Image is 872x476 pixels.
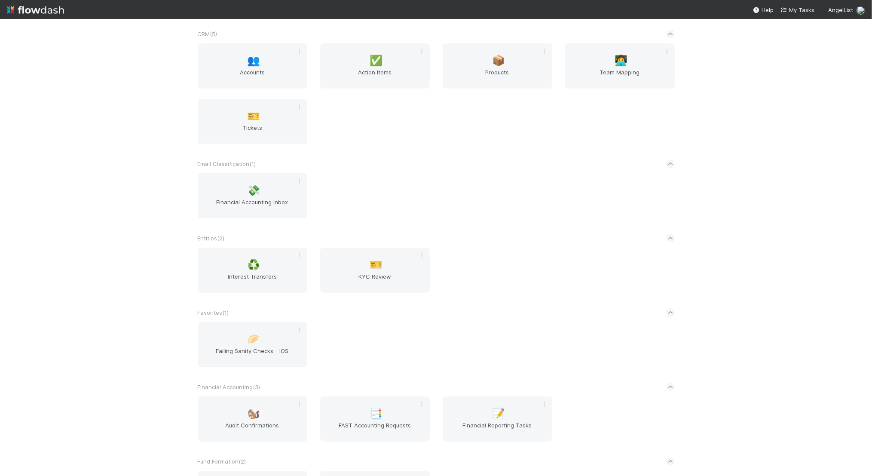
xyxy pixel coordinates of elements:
span: Products [446,68,549,85]
span: Email Classification ( 1 ) [198,160,256,167]
a: 📦Products [443,43,552,89]
span: Tickets [201,123,304,141]
span: Financial Accounting Inbox [201,198,304,215]
span: Entities ( 2 ) [198,235,225,242]
span: Favorites ( 1 ) [198,309,229,316]
a: 🥟Failing Sanity Checks - IOS [198,322,307,367]
a: 🎫Tickets [198,99,307,144]
span: Interest Transfers [201,272,304,289]
span: 👥 [247,55,260,66]
a: 📑FAST Accounting Requests [320,396,430,442]
a: 🎫KYC Review [320,248,430,293]
span: Audit Confirmations [201,421,304,438]
span: 🎫 [370,259,382,270]
img: logo-inverted-e16ddd16eac7371096b0.svg [7,3,64,17]
span: Action Items [324,68,426,85]
span: 🥟 [247,334,260,345]
span: FAST Accounting Requests [324,421,426,438]
span: 🎫 [247,111,260,122]
span: Accounts [201,68,304,85]
a: 🐿️Audit Confirmations [198,396,307,442]
a: ✅Action Items [320,43,430,89]
span: 💸 [247,185,260,196]
img: avatar_f32b584b-9fa7-42e4-bca2-ac5b6bf32423.png [857,6,865,15]
span: Financial Accounting ( 3 ) [198,384,260,390]
span: 📝 [492,408,505,419]
a: 📝Financial Reporting Tasks [443,396,552,442]
span: Team Mapping [569,68,671,85]
a: My Tasks [780,6,814,14]
span: 📑 [370,408,382,419]
span: ✅ [370,55,382,66]
span: My Tasks [780,6,814,13]
span: AngelList [828,6,853,13]
a: 👥Accounts [198,43,307,89]
span: Financial Reporting Tasks [446,421,549,438]
span: Fund Formation ( 2 ) [198,458,246,465]
a: 👩‍💻Team Mapping [565,43,675,89]
span: Failing Sanity Checks - IOS [201,347,304,364]
span: KYC Review [324,272,426,289]
span: 📦 [492,55,505,66]
div: Help [753,6,774,14]
a: ♻️Interest Transfers [198,248,307,293]
span: ♻️ [247,259,260,270]
a: 💸Financial Accounting Inbox [198,173,307,218]
span: 🐿️ [247,408,260,419]
span: 👩‍💻 [615,55,627,66]
span: CRM ( 5 ) [198,31,217,37]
